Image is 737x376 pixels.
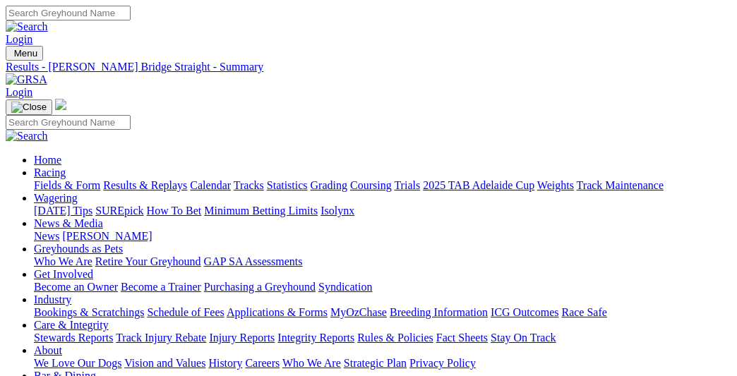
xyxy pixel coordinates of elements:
a: News & Media [34,217,103,229]
a: Fact Sheets [436,332,488,344]
a: About [34,344,62,356]
a: Login [6,33,32,45]
a: Who We Are [34,255,92,267]
input: Search [6,115,131,130]
a: Industry [34,293,71,305]
a: Racing [34,166,66,178]
a: Bookings & Scratchings [34,306,144,318]
a: Schedule of Fees [147,306,224,318]
a: SUREpick [95,205,143,217]
a: Coursing [350,179,392,191]
a: Results & Replays [103,179,187,191]
a: Home [34,154,61,166]
a: Privacy Policy [409,357,476,369]
img: GRSA [6,73,47,86]
a: Calendar [190,179,231,191]
a: Integrity Reports [277,332,354,344]
a: Isolynx [320,205,354,217]
img: Close [11,102,47,113]
a: Get Involved [34,268,93,280]
a: Weights [537,179,574,191]
a: MyOzChase [330,306,387,318]
a: Fields & Form [34,179,100,191]
a: Track Maintenance [577,179,664,191]
a: 2025 TAB Adelaide Cup [423,179,534,191]
a: Statistics [267,179,308,191]
a: Stay On Track [491,332,556,344]
div: Get Involved [34,281,731,293]
div: Wagering [34,205,731,217]
a: Results - [PERSON_NAME] Bridge Straight - Summary [6,61,731,73]
a: Strategic Plan [344,357,407,369]
button: Toggle navigation [6,46,43,61]
a: Greyhounds as Pets [34,243,123,255]
img: Search [6,20,48,33]
div: News & Media [34,230,731,243]
div: Greyhounds as Pets [34,255,731,268]
a: [PERSON_NAME] [62,230,152,242]
a: Retire Your Greyhound [95,255,201,267]
a: Care & Integrity [34,319,109,331]
a: Minimum Betting Limits [204,205,318,217]
a: Breeding Information [390,306,488,318]
button: Toggle navigation [6,99,52,115]
div: Care & Integrity [34,332,731,344]
a: Rules & Policies [357,332,433,344]
a: Race Safe [561,306,606,318]
a: Purchasing a Greyhound [204,281,316,293]
a: Grading [311,179,347,191]
a: Trials [394,179,420,191]
a: [DATE] Tips [34,205,92,217]
a: Applications & Forms [227,306,328,318]
a: ICG Outcomes [491,306,558,318]
img: logo-grsa-white.png [55,99,66,110]
div: Industry [34,306,731,319]
a: Tracks [234,179,264,191]
a: Become a Trainer [121,281,201,293]
a: History [208,357,242,369]
a: Stewards Reports [34,332,113,344]
a: How To Bet [147,205,202,217]
img: Search [6,130,48,142]
a: Vision and Values [124,357,205,369]
div: About [34,357,731,370]
div: Racing [34,179,731,192]
a: Injury Reports [209,332,275,344]
a: Track Injury Rebate [116,332,206,344]
a: GAP SA Assessments [204,255,303,267]
a: News [34,230,59,242]
a: Wagering [34,192,78,204]
a: Who We Are [282,357,341,369]
a: Syndication [318,281,372,293]
a: Careers [245,357,280,369]
input: Search [6,6,131,20]
a: We Love Our Dogs [34,357,121,369]
a: Login [6,86,32,98]
span: Menu [14,48,37,59]
a: Become an Owner [34,281,118,293]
